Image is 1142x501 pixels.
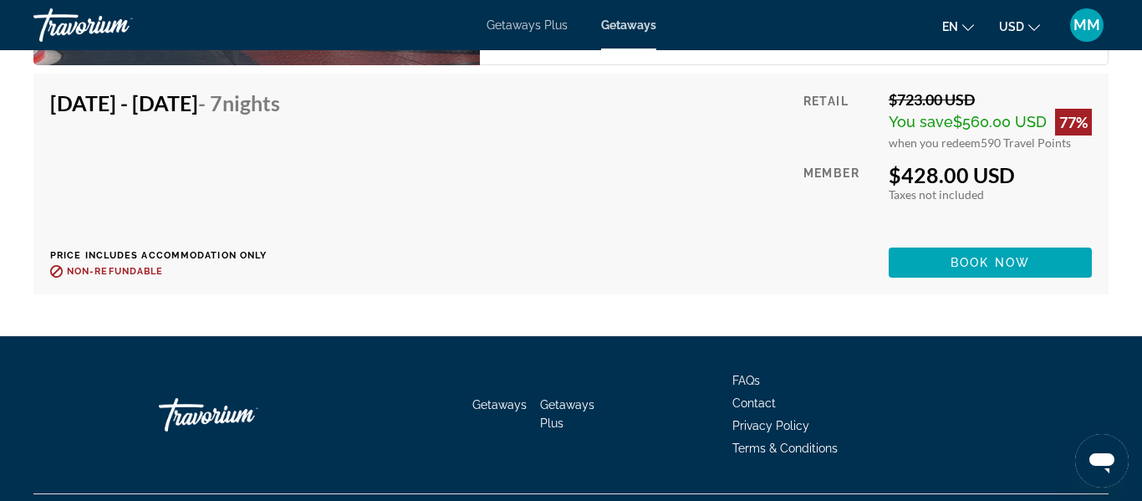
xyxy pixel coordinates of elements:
[803,162,876,235] div: Member
[889,90,1092,109] div: $723.00 USD
[198,90,280,115] span: - 7
[953,113,1047,130] span: $560.00 USD
[981,135,1071,150] span: 590 Travel Points
[472,398,527,412] a: Getaways
[732,419,809,432] a: Privacy Policy
[159,390,326,440] a: Go Home
[951,256,1030,269] span: Book now
[889,135,981,150] span: when you redeem
[1055,109,1092,135] div: 77%
[889,113,953,130] span: You save
[67,266,163,277] span: Non-refundable
[487,18,568,32] a: Getaways Plus
[889,187,984,202] span: Taxes not included
[803,90,876,150] div: Retail
[942,20,958,33] span: en
[889,162,1092,187] div: $428.00 USD
[732,396,776,410] a: Contact
[33,3,201,47] a: Travorium
[50,90,280,115] h4: [DATE] - [DATE]
[942,14,974,38] button: Change language
[540,398,594,430] a: Getaways Plus
[601,18,656,32] a: Getaways
[732,374,760,387] a: FAQs
[889,248,1092,278] button: Book now
[50,250,293,261] p: Price includes accommodation only
[1065,8,1109,43] button: User Menu
[222,90,280,115] span: Nights
[1075,434,1129,488] iframe: Button to launch messaging window
[732,442,838,455] a: Terms & Conditions
[1073,17,1100,33] span: MM
[999,14,1040,38] button: Change currency
[999,20,1024,33] span: USD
